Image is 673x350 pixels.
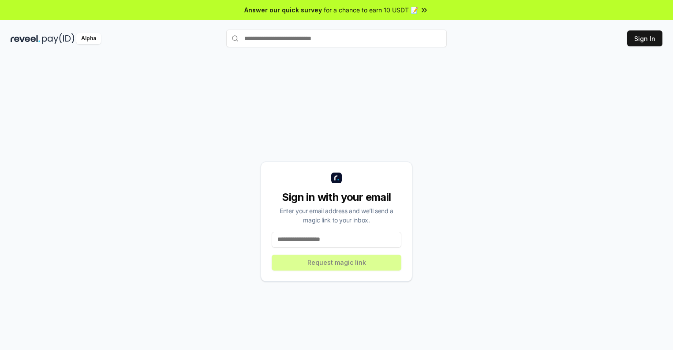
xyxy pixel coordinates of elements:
[42,33,75,44] img: pay_id
[331,173,342,183] img: logo_small
[76,33,101,44] div: Alpha
[272,190,401,204] div: Sign in with your email
[11,33,40,44] img: reveel_dark
[272,206,401,225] div: Enter your email address and we’ll send a magic link to your inbox.
[627,30,662,46] button: Sign In
[244,5,322,15] span: Answer our quick survey
[324,5,418,15] span: for a chance to earn 10 USDT 📝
